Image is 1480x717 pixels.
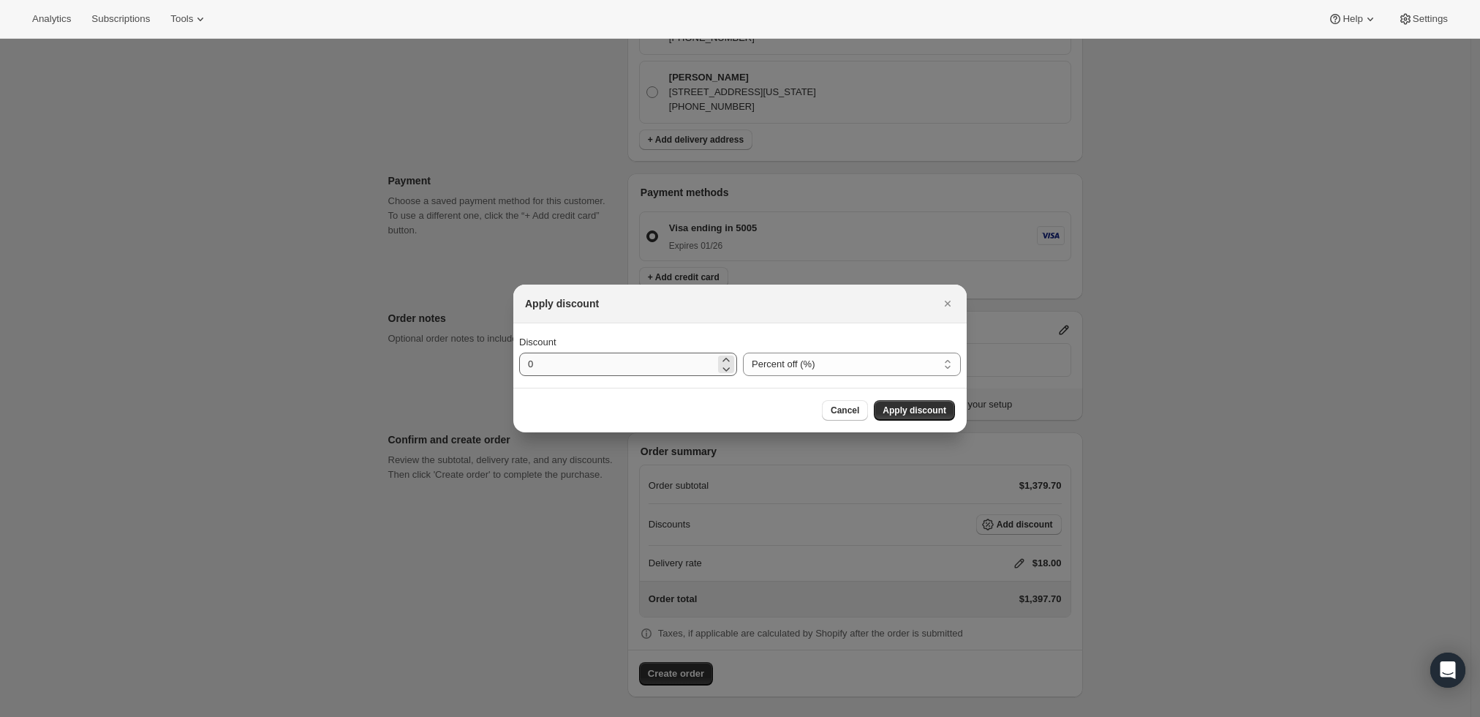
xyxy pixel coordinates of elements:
span: Settings [1413,13,1448,25]
button: Tools [162,9,216,29]
span: Help [1343,13,1362,25]
button: Settings [1389,9,1457,29]
button: Cancel [822,400,868,421]
button: Help [1319,9,1386,29]
span: Cancel [831,405,859,416]
div: Open Intercom Messenger [1430,653,1465,688]
span: Analytics [32,13,71,25]
button: Analytics [23,9,80,29]
button: Close [937,293,958,314]
span: Subscriptions [91,13,150,25]
h2: Apply discount [525,296,599,311]
span: Apply discount [883,405,946,416]
span: Discount [519,337,556,348]
button: Subscriptions [83,9,159,29]
span: Tools [170,13,193,25]
button: Apply discount [874,400,955,421]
